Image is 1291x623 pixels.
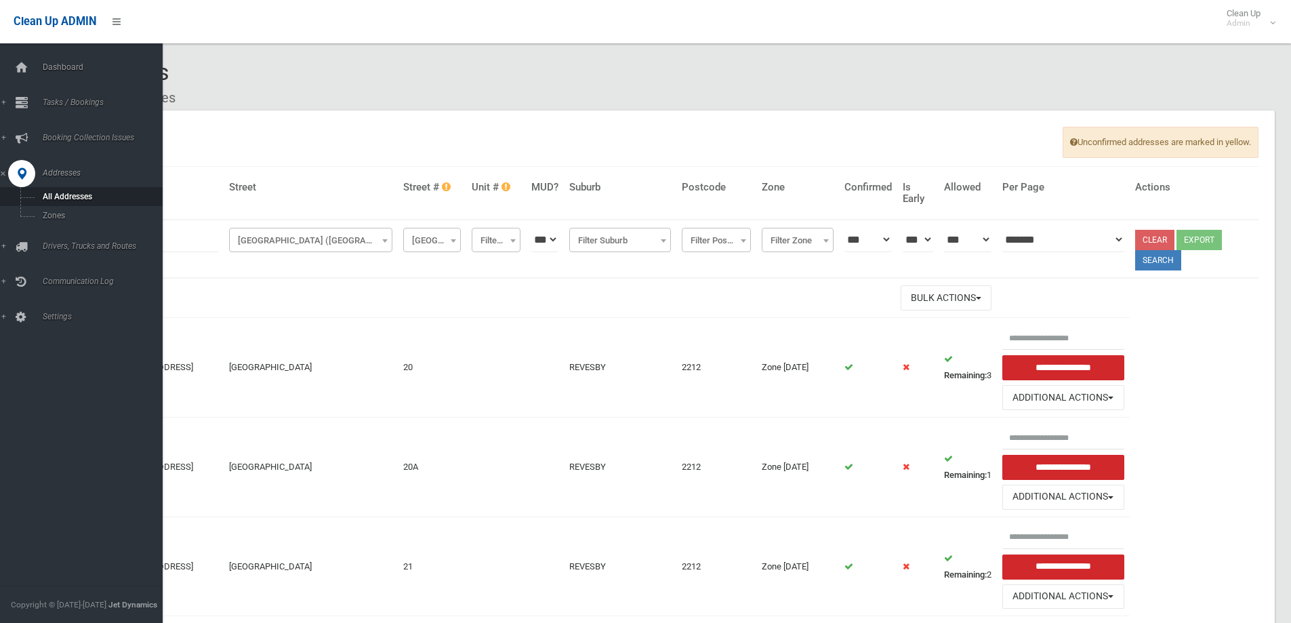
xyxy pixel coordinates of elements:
td: 2 [939,517,997,616]
span: Filter Street # [407,231,458,250]
a: Clear [1135,230,1174,250]
span: All Addresses [39,192,161,201]
td: Zone [DATE] [756,318,839,418]
span: Drivers, Trucks and Routes [39,241,173,251]
h4: Street [229,182,392,193]
h4: Zone [762,182,834,193]
td: REVESBY [564,517,676,616]
span: Unconfirmed addresses are marked in yellow. [1063,127,1258,158]
span: Glenview Avenue (REVESBY) [232,231,389,250]
h4: Is Early [903,182,933,204]
td: [GEOGRAPHIC_DATA] [224,418,398,517]
button: Additional Actions [1002,385,1124,410]
small: Admin [1227,18,1261,28]
strong: Remaining: [944,370,987,380]
strong: Jet Dynamics [108,600,157,609]
span: Filter Postcode [685,231,747,250]
td: 20 [398,318,467,418]
span: Zones [39,211,161,220]
td: [GEOGRAPHIC_DATA] [224,318,398,418]
td: 2212 [676,318,756,418]
span: Glenview Avenue (REVESBY) [229,228,392,252]
h4: Actions [1135,182,1253,193]
button: Additional Actions [1002,485,1124,510]
td: Zone [DATE] [756,517,839,616]
h4: Address [115,182,218,193]
h4: Postcode [682,182,751,193]
span: Dashboard [39,62,173,72]
h4: Allowed [944,182,991,193]
h4: Per Page [1002,182,1124,193]
span: Addresses [39,168,173,178]
td: 20A [398,418,467,517]
span: Filter Postcode [682,228,751,252]
h4: Street # [403,182,462,193]
td: Zone [DATE] [756,418,839,517]
button: Export [1176,230,1222,250]
span: Filter Suburb [569,228,671,252]
h4: Suburb [569,182,671,193]
td: 1 [939,418,997,517]
button: Additional Actions [1002,584,1124,609]
span: Booking Collection Issues [39,133,173,142]
span: Clean Up ADMIN [14,15,96,28]
span: Filter Zone [765,231,830,250]
td: REVESBY [564,318,676,418]
h4: Unit # [472,182,520,193]
td: 21 [398,517,467,616]
td: 2212 [676,418,756,517]
h4: MUD? [531,182,558,193]
td: 3 [939,318,997,418]
h4: Confirmed [844,182,892,193]
span: Tasks / Bookings [39,98,173,107]
button: Search [1135,250,1181,270]
span: Communication Log [39,277,173,286]
span: Filter Street # [403,228,462,252]
span: Filter Suburb [573,231,668,250]
span: Clean Up [1220,8,1274,28]
span: Copyright © [DATE]-[DATE] [11,600,106,609]
span: Filter Unit # [475,231,516,250]
span: Filter Zone [762,228,834,252]
span: Filter Unit # [472,228,520,252]
strong: Remaining: [944,569,987,580]
span: Settings [39,312,173,321]
td: REVESBY [564,418,676,517]
button: Bulk Actions [901,285,991,310]
strong: Remaining: [944,470,987,480]
td: 2212 [676,517,756,616]
td: [GEOGRAPHIC_DATA] [224,517,398,616]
